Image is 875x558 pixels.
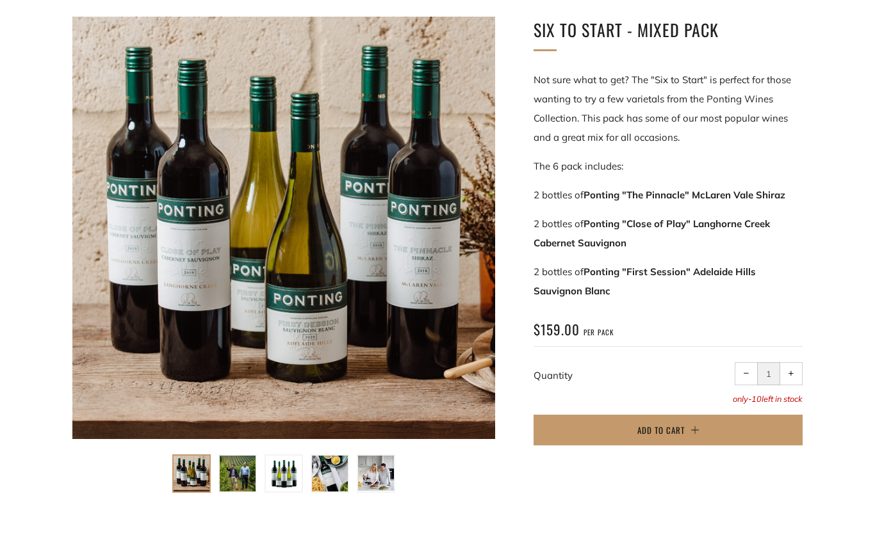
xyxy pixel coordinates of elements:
[266,456,302,491] img: Load image into Gallery viewer, Six To Start - Mixed Pack
[534,369,573,381] label: Quantity
[312,456,348,491] img: Load image into Gallery viewer, Six To Start - Mixed Pack
[534,415,803,445] button: Add to Cart
[534,70,803,147] p: Not sure what to get? The "Six to Start" is perfect for those wanting to try a few varietals from...
[172,454,211,493] button: Load image into Gallery viewer, Six To Start - Mixed Pack
[789,371,794,376] span: +
[358,456,394,491] img: Load image into Gallery viewer, Six To Start - Mixed Pack
[534,266,756,297] strong: Ponting "First Session" Adelaide Hills Sauvignon Blanc
[534,17,803,44] h1: Six To Start - Mixed Pack
[584,189,785,201] strong: Ponting "The Pinnacle" McLaren Vale Shiraz
[757,362,780,385] input: quantity
[220,456,256,491] img: Load image into Gallery viewer, Six To Start - Mixed Pack
[534,186,803,205] p: 2 bottles of
[584,328,614,337] span: per pack
[534,395,803,403] p: only left in stock
[534,319,580,339] span: $159.00
[174,456,209,491] img: Load image into Gallery viewer, Six To Start - Mixed Pack
[534,218,770,249] strong: Ponting "Close of Play" Langhorne Creek Cabernet Sauvignon
[534,157,803,176] p: The 6 pack includes:
[748,394,762,404] span: -10
[744,371,749,376] span: −
[534,214,803,253] p: 2 bottles of
[534,262,803,301] p: 2 bottles of
[637,424,685,436] span: Add to Cart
